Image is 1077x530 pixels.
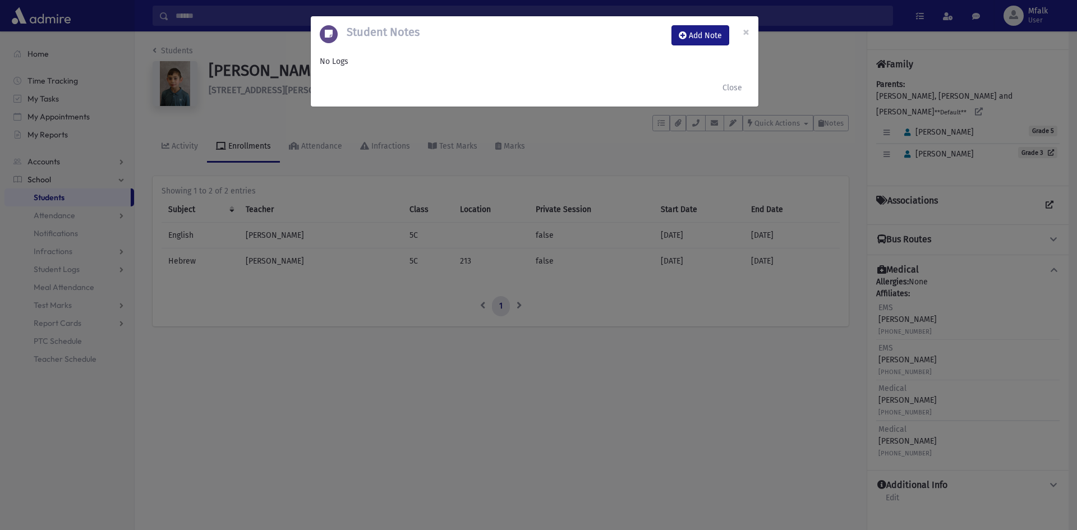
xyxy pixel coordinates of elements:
[715,77,749,98] button: Close
[671,25,729,45] button: Add Note
[743,24,749,40] span: ×
[734,16,758,48] button: Close
[338,25,420,39] h5: Student Notes
[320,56,749,67] div: No Logs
